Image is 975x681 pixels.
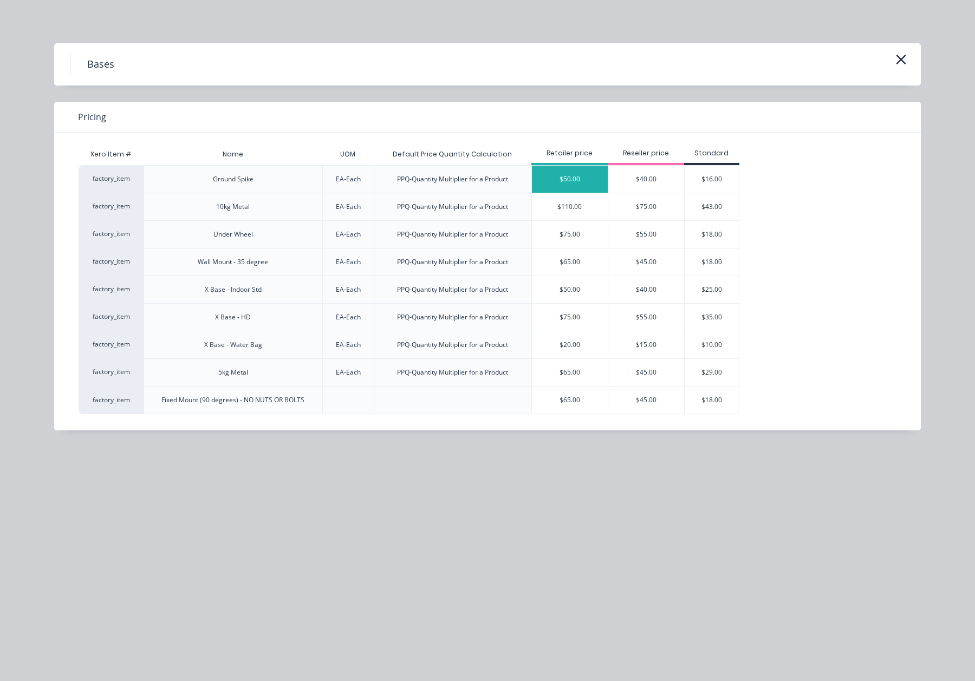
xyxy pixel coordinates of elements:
[531,148,608,158] div: Retailer price
[216,202,250,212] div: 10kg Metal
[532,359,608,386] div: $65.00
[532,331,608,358] div: $20.00
[213,230,253,239] div: Under Wheel
[205,285,262,294] div: X Base - Indoor Std
[608,387,684,414] div: $45.00
[336,174,361,184] div: EA-Each
[336,312,361,322] div: EA-Each
[608,221,684,248] div: $55.00
[532,193,608,220] div: $110.00
[336,340,361,350] div: EA-Each
[336,202,361,212] div: EA-Each
[397,285,508,294] div: PPQ-Quantity Multiplier for a Product
[685,276,739,303] div: $25.00
[79,220,144,248] div: factory_item
[684,148,739,158] div: Standard
[608,331,684,358] div: $15.00
[218,368,248,377] div: 5kg Metal
[79,386,144,414] div: factory_item
[79,331,144,358] div: factory_item
[79,193,144,220] div: factory_item
[336,285,361,294] div: EA-Each
[397,202,508,212] div: PPQ-Quantity Multiplier for a Product
[397,340,508,350] div: PPQ-Quantity Multiplier for a Product
[79,143,144,165] div: Xero Item #
[608,193,684,220] div: $75.00
[685,193,739,220] div: $43.00
[397,257,508,267] div: PPQ-Quantity Multiplier for a Product
[685,359,739,386] div: $29.00
[214,141,252,168] div: Name
[79,165,144,193] div: factory_item
[204,340,262,350] div: X Base - Water Bag
[331,141,364,168] div: UOM
[685,221,739,248] div: $18.00
[213,174,253,184] div: Ground Spike
[685,248,739,276] div: $18.00
[532,387,608,414] div: $65.00
[608,359,684,386] div: $45.00
[685,331,739,358] div: $10.00
[79,303,144,331] div: factory_item
[608,148,684,158] div: Reseller price
[685,387,739,414] div: $18.00
[608,166,684,193] div: $40.00
[397,174,508,184] div: PPQ-Quantity Multiplier for a Product
[397,312,508,322] div: PPQ-Quantity Multiplier for a Product
[397,230,508,239] div: PPQ-Quantity Multiplier for a Product
[336,257,361,267] div: EA-Each
[532,248,608,276] div: $65.00
[70,54,131,75] h4: Bases
[384,141,521,168] div: Default Price Quantity Calculation
[336,230,361,239] div: EA-Each
[198,257,268,267] div: Wall Mount - 35 degree
[79,358,144,386] div: factory_item
[685,304,739,331] div: $35.00
[397,368,508,377] div: PPQ-Quantity Multiplier for a Product
[336,368,361,377] div: EA-Each
[78,110,106,123] span: Pricing
[532,166,608,193] div: $50.00
[608,276,684,303] div: $40.00
[608,248,684,276] div: $45.00
[215,312,251,322] div: X Base - HD
[79,248,144,276] div: factory_item
[532,221,608,248] div: $75.00
[532,276,608,303] div: $50.00
[79,276,144,303] div: factory_item
[532,304,608,331] div: $75.00
[161,395,304,405] div: Fixed Mount (90 degrees) - NO NUTS OR BOLTS
[685,166,739,193] div: $16.00
[608,304,684,331] div: $55.00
